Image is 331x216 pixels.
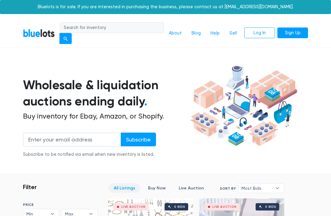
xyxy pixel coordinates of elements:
[60,22,164,33] input: Search for inventory
[173,183,209,193] a: Live Auction
[23,203,98,207] h6: PRICE
[174,205,185,208] div: 0 bids
[271,184,284,193] b: ▾
[23,183,37,191] h3: Filter
[164,27,187,39] a: About
[23,29,55,38] a: BlueLots
[244,27,275,38] a: Log In
[206,27,225,39] a: Help
[188,64,299,148] img: hero-ee84e7d0318cb26816c560f6b4441b76977f77a177738b4e94f68c95b2b83dbb.png
[23,151,156,158] div: Subscribe to be notified via email when new inventory is listed.
[265,205,276,208] div: 0 bids
[23,77,188,109] h1: Wholesale & liquidation auctions ending daily
[144,94,147,109] span: .
[143,183,171,193] a: Buy Now
[187,27,206,39] a: Blog
[23,133,121,146] input: Enter your email address
[121,205,146,208] div: Live Auction
[212,205,237,208] div: Live Auction
[277,27,308,38] a: Sign Up
[108,183,140,193] a: All Listings
[23,112,188,121] h2: Buy inventory for Ebay, Amazon, or Shopify.
[242,184,272,193] span: Most Bids
[121,133,156,146] input: Subscribe
[220,186,236,191] label: Sort By
[225,27,242,39] a: Sell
